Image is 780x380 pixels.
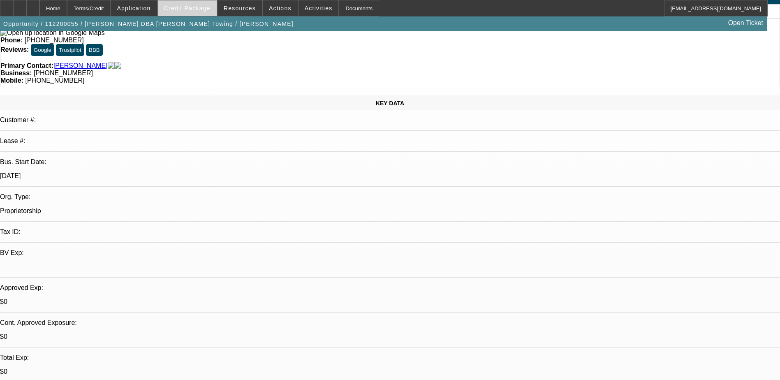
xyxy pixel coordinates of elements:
button: Resources [218,0,262,16]
span: [PHONE_NUMBER] [25,37,84,44]
button: Application [111,0,157,16]
span: KEY DATA [376,100,404,107]
a: [PERSON_NAME] [53,62,108,70]
strong: Primary Contact: [0,62,53,70]
span: Actions [269,5,292,12]
a: Open Ticket [725,16,766,30]
strong: Reviews: [0,46,29,53]
button: BBB [86,44,103,56]
span: Application [117,5,150,12]
span: Resources [224,5,256,12]
a: View Google Maps [0,29,104,36]
span: [PHONE_NUMBER] [34,70,93,76]
span: [PHONE_NUMBER] [25,77,84,84]
button: Trustpilot [56,44,84,56]
button: Actions [263,0,298,16]
strong: Phone: [0,37,23,44]
img: linkedin-icon.png [114,62,121,70]
img: facebook-icon.png [108,62,114,70]
strong: Business: [0,70,32,76]
strong: Mobile: [0,77,23,84]
button: Activities [299,0,339,16]
span: Opportunity / 112200055 / [PERSON_NAME] DBA [PERSON_NAME] Towing / [PERSON_NAME] [3,21,294,27]
span: Credit Package [164,5,211,12]
button: Google [31,44,54,56]
button: Credit Package [158,0,217,16]
span: Activities [305,5,333,12]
